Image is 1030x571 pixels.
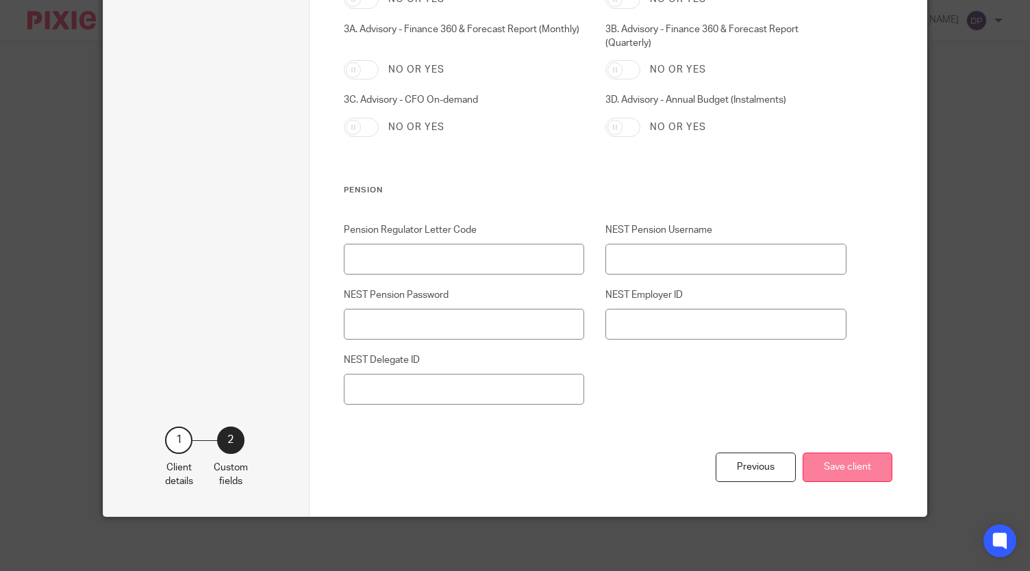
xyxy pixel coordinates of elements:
[344,23,584,51] label: 3A. Advisory - Finance 360 & Forecast Report (Monthly)
[650,120,706,134] label: No or yes
[650,63,706,77] label: No or yes
[217,427,244,454] div: 2
[344,185,846,196] h3: Pension
[165,427,192,454] div: 1
[214,461,248,489] p: Custom fields
[605,93,846,107] label: 3D. Advisory - Annual Budget (Instalments)
[388,63,444,77] label: No or yes
[803,453,892,482] button: Save client
[605,223,846,237] label: NEST Pension Username
[344,93,584,107] label: 3C. Advisory - CFO On-demand
[605,23,846,51] label: 3B. Advisory - Finance 360 & Forecast Report (Quarterly)
[344,223,584,237] label: Pension Regulator Letter Code
[344,288,584,302] label: NEST Pension Password
[716,453,796,482] div: Previous
[605,288,846,302] label: NEST Employer ID
[388,120,444,134] label: No or yes
[165,461,193,489] p: Client details
[344,353,584,367] label: NEST Delegate ID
